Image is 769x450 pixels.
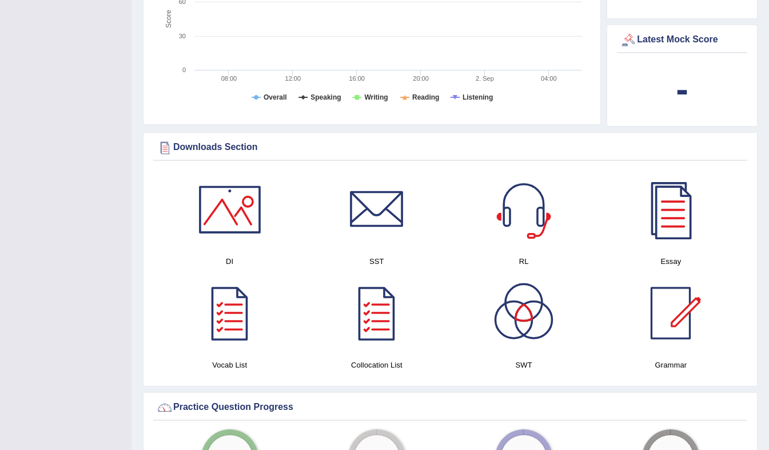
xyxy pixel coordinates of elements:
text: 08:00 [221,75,237,82]
tspan: Score [165,10,173,28]
div: Practice Question Progress [156,399,744,416]
tspan: Overall [264,93,287,101]
text: 20:00 [413,75,429,82]
tspan: Reading [412,93,439,101]
h4: SWT [456,359,592,371]
tspan: Listening [463,93,493,101]
div: Downloads Section [156,139,744,156]
text: 16:00 [349,75,365,82]
b: - [676,68,688,110]
h4: RL [456,255,592,267]
text: 30 [179,33,186,40]
text: 12:00 [285,75,301,82]
h4: DI [162,255,297,267]
text: 0 [182,66,186,73]
h4: Grammar [603,359,739,371]
tspan: Writing [364,93,388,101]
tspan: 2. Sep [476,75,494,82]
h4: Collocation List [309,359,444,371]
text: 04:00 [541,75,557,82]
div: Latest Mock Score [620,31,744,49]
h4: Vocab List [162,359,297,371]
tspan: Speaking [310,93,341,101]
h4: SST [309,255,444,267]
h4: Essay [603,255,739,267]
